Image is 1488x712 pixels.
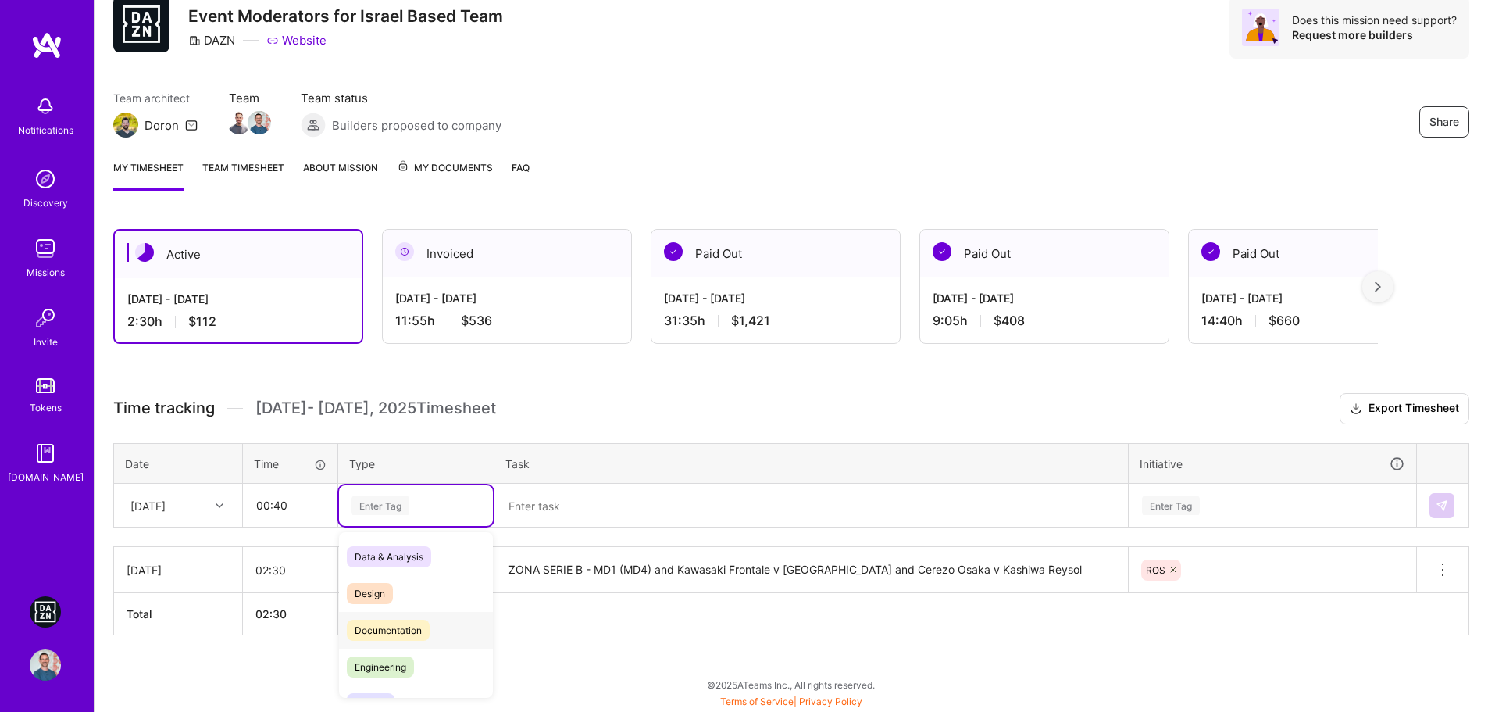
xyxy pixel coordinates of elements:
img: Invoiced [395,242,414,261]
div: Notifications [18,122,73,138]
img: logo [31,31,62,59]
a: Privacy Policy [799,696,862,707]
div: Missions [27,264,65,281]
div: Time [254,456,327,472]
img: Builders proposed to company [301,113,326,138]
img: Paid Out [933,242,951,261]
a: FAQ [512,159,530,191]
span: $112 [188,313,216,330]
span: | [720,696,862,707]
div: © 2025 ATeams Inc., All rights reserved. [94,665,1488,704]
img: Paid Out [664,242,683,261]
a: Team timesheet [202,159,284,191]
i: icon Chevron [216,502,223,510]
i: icon Mail [185,119,198,131]
img: Invite [30,302,61,334]
button: Export Timesheet [1340,393,1469,424]
a: My timesheet [113,159,184,191]
span: $408 [994,313,1025,329]
img: Team Member Avatar [248,111,271,134]
div: DAZN [188,32,235,48]
div: 2:30 h [127,313,349,330]
div: Tokens [30,399,62,416]
i: icon CompanyGray [188,34,201,47]
i: icon Download [1350,401,1362,417]
th: Type [338,443,494,484]
div: Enter Tag [1142,493,1200,517]
div: Paid Out [920,230,1169,277]
span: [DATE] - [DATE] , 2025 Timesheet [255,399,496,418]
div: 9:05 h [933,313,1156,329]
div: 31:35 h [664,313,887,329]
div: Invite [34,334,58,350]
h3: Event Moderators for Israel Based Team [188,6,503,26]
a: User Avatar [26,649,65,681]
img: Submit [1436,499,1448,512]
div: Invoiced [383,230,631,277]
a: Terms of Service [720,696,794,707]
div: [DATE] [127,562,230,578]
img: Active [135,243,154,262]
th: 02:30 [243,593,338,635]
img: Team Architect [113,113,138,138]
span: $536 [461,313,492,329]
span: $1,421 [731,313,770,329]
div: 11:55 h [395,313,619,329]
img: bell [30,91,61,122]
div: [DATE] - [DATE] [127,291,349,307]
div: Does this mission need support? [1292,13,1457,27]
div: [DOMAIN_NAME] [8,469,84,485]
a: My Documents [397,159,493,191]
span: $660 [1269,313,1300,329]
img: Paid Out [1201,242,1220,261]
a: About Mission [303,159,378,191]
div: Doron [145,117,179,134]
div: Paid Out [651,230,900,277]
span: My Documents [397,159,493,177]
span: Time tracking [113,399,215,418]
input: HH:MM [244,485,337,526]
div: [DATE] - [DATE] [933,290,1156,306]
th: Total [114,593,243,635]
th: Date [114,443,243,484]
div: [DATE] - [DATE] [395,290,619,306]
img: Avatar [1242,9,1279,46]
span: Builders proposed to company [332,117,501,134]
div: Enter Tag [351,493,409,517]
img: Team Member Avatar [227,111,251,134]
a: DAZN: Event Moderators for Israel Based Team [26,596,65,628]
span: Team status [301,90,501,106]
div: Active [115,231,362,278]
th: Task [494,443,1129,484]
textarea: ZONA SERIE B - MD1 (MD4) and Kawasaki Frontale v [GEOGRAPHIC_DATA] and Cerezo Osaka v Kashiwa Reysol [496,549,1126,592]
img: User Avatar [30,649,61,681]
img: discovery [30,163,61,195]
img: guide book [30,438,61,469]
button: Share [1419,106,1469,138]
div: Request more builders [1292,27,1457,42]
img: tokens [36,378,55,393]
input: HH:MM [243,549,337,591]
span: Team [229,90,269,106]
a: Team Member Avatar [229,109,249,136]
span: Team architect [113,90,198,106]
span: Documentation [347,620,430,641]
span: Engineering [347,657,414,678]
span: Data & Analysis [347,546,431,567]
div: 14:40 h [1201,313,1425,329]
img: DAZN: Event Moderators for Israel Based Team [30,596,61,628]
div: Discovery [23,195,68,211]
span: ROS [1146,564,1165,576]
div: Paid Out [1189,230,1437,277]
span: Design [347,583,393,604]
div: [DATE] - [DATE] [1201,290,1425,306]
img: right [1375,281,1381,292]
a: Website [266,32,327,48]
div: [DATE] [130,497,166,513]
div: Initiative [1140,455,1405,473]
a: Team Member Avatar [249,109,269,136]
span: Share [1429,114,1459,130]
img: teamwork [30,233,61,264]
div: [DATE] - [DATE] [664,290,887,306]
